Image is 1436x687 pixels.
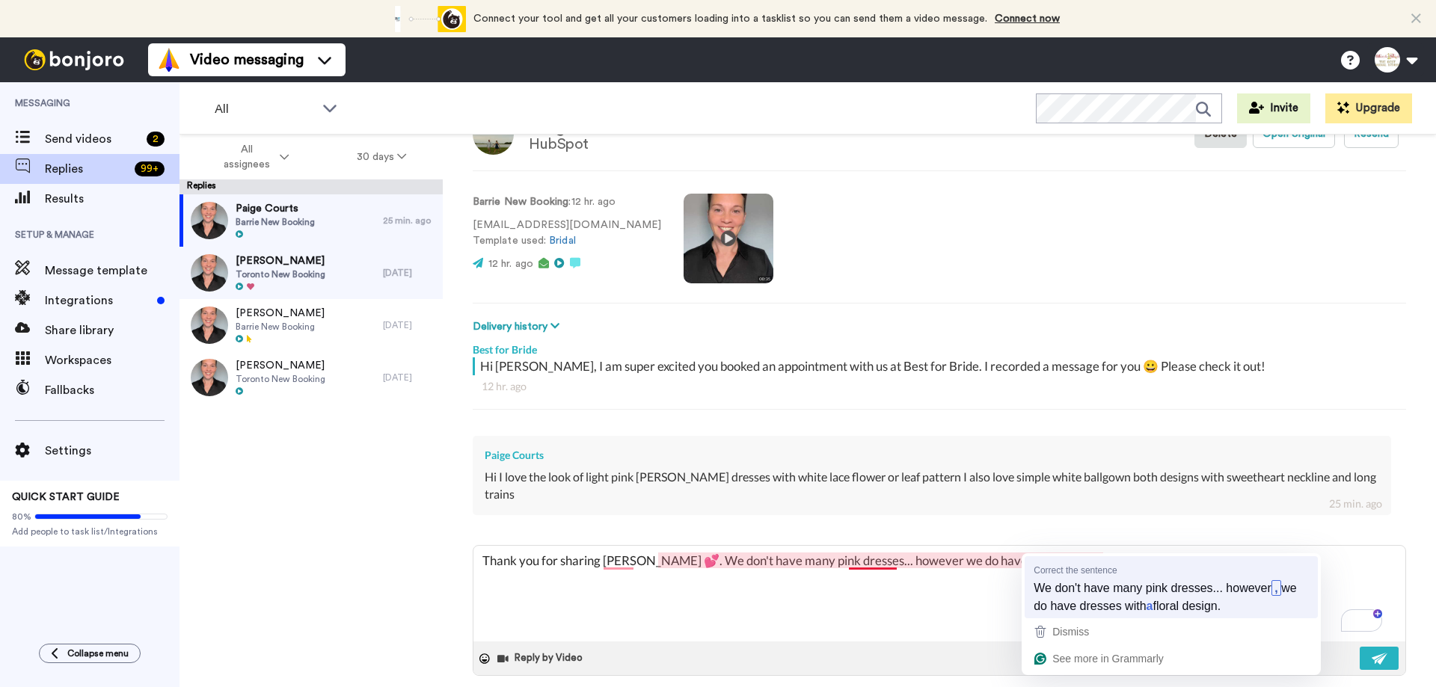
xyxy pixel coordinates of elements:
[383,319,435,331] div: [DATE]
[12,511,31,523] span: 80%
[147,132,165,147] div: 2
[383,215,435,227] div: 25 min. ago
[236,201,315,216] span: Paige Courts
[179,194,443,247] a: Paige CourtsBarrie New Booking25 min. ago
[179,179,443,194] div: Replies
[485,469,1379,503] div: Hi I love the look of light pink [PERSON_NAME] dresses with white lace flower or leaf pattern I a...
[179,247,443,299] a: [PERSON_NAME]Toronto New Booking[DATE]
[236,253,325,268] span: [PERSON_NAME]
[485,448,1379,463] div: Paige Courts
[18,49,130,70] img: bj-logo-header-white.svg
[216,142,277,172] span: All assignees
[45,351,179,369] span: Workspaces
[45,262,179,280] span: Message template
[1325,93,1412,123] button: Upgrade
[191,359,228,396] img: 256d8335-7b2d-4319-8de8-8af022cc8eac-thumb.jpg
[182,136,323,178] button: All assignees
[488,259,533,269] span: 12 hr. ago
[473,335,1406,357] div: Best for Bride
[473,194,661,210] p: : 12 hr. ago
[39,644,141,663] button: Collapse menu
[12,492,120,502] span: QUICK START GUIDE
[45,292,151,309] span: Integrations
[236,373,325,385] span: Toronto New Booking
[191,254,228,292] img: 8e5ef13e-1374-4561-b08d-63812d461c0a-thumb.jpg
[135,161,165,176] div: 99 +
[473,13,987,24] span: Connect your tool and get all your customers loading into a tasklist so you can send them a video...
[236,268,325,280] span: Toronto New Booking
[1329,496,1382,511] div: 25 min. ago
[179,299,443,351] a: [PERSON_NAME]Barrie New Booking[DATE]
[496,647,587,670] button: Reply by Video
[236,358,325,373] span: [PERSON_NAME]
[480,357,1402,375] div: Hi [PERSON_NAME], I am super excited you booked an appointment with us at Best for Bride. I recor...
[1372,653,1388,665] img: send-white.svg
[529,136,644,153] div: HubSpot
[179,351,443,404] a: [PERSON_NAME]Toronto New Booking[DATE]
[191,202,228,239] img: 59303e20-5982-4737-aed3-ee89b3ccefb0-thumb.jpg
[473,546,1405,641] textarea: To enrich screen reader interactions, please activate Accessibility in Grammarly extension settings
[67,647,129,659] span: Collapse menu
[1237,93,1310,123] button: Invite
[190,49,304,70] span: Video messaging
[473,318,564,335] button: Delivery history
[157,48,181,72] img: vm-color.svg
[236,216,315,228] span: Barrie New Booking
[45,381,179,399] span: Fallbacks
[482,379,1397,394] div: 12 hr. ago
[45,190,179,208] span: Results
[45,442,179,460] span: Settings
[323,144,441,170] button: 30 days
[995,13,1060,24] a: Connect now
[45,160,129,178] span: Replies
[45,130,141,148] span: Send videos
[384,6,466,32] div: animation
[12,526,168,537] span: Add people to task list/Integrations
[191,306,228,344] img: 0a57a8ba-07b7-4554-89c6-4a1e64eff825-thumb.jpg
[215,100,315,118] span: All
[549,235,575,246] a: Bridal
[473,218,661,249] p: [EMAIL_ADDRESS][DOMAIN_NAME] Template used:
[236,306,325,321] span: [PERSON_NAME]
[383,372,435,383] div: [DATE]
[383,267,435,279] div: [DATE]
[473,197,568,207] strong: Barrie New Booking
[236,321,325,333] span: Barrie New Booking
[45,321,179,339] span: Share library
